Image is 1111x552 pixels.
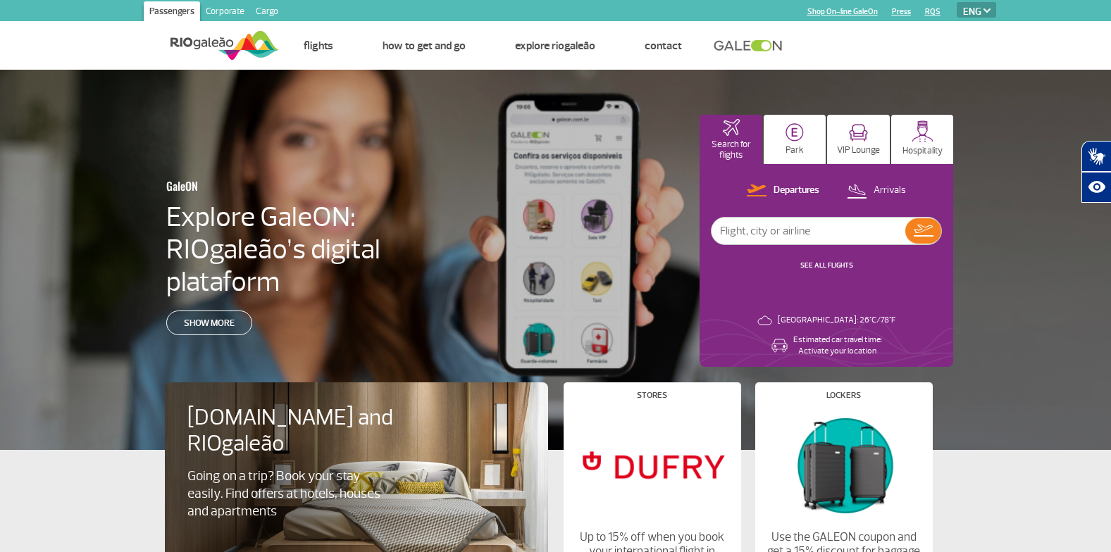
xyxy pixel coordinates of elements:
[166,171,402,201] h3: GaleON
[200,1,250,24] a: Corporate
[774,184,819,197] p: Departures
[778,315,895,326] p: [GEOGRAPHIC_DATA]: 26°C/78°F
[166,310,252,335] a: Show more
[250,1,284,24] a: Cargo
[144,1,200,24] a: Passengers
[187,468,387,520] p: Going on a trip? Book your stay easily. Find offers at hotels, houses and apartments
[902,146,943,156] p: Hospitality
[712,218,905,244] input: Flight, city or airline
[645,39,682,53] a: Contact
[1081,141,1111,172] button: Abrir tradutor de língua de sinais.
[874,184,906,197] p: Arrivals
[304,39,333,53] a: Flights
[891,115,954,164] button: Hospitality
[849,124,868,142] img: vipRoom.svg
[892,7,911,16] a: Press
[837,145,880,156] p: VIP Lounge
[187,405,526,520] a: [DOMAIN_NAME] and RIOgaleãoGoing on a trip? Book your stay easily. Find offers at hotels, houses ...
[383,39,466,53] a: How to get and go
[187,405,411,457] h4: [DOMAIN_NAME] and RIOgaleão
[1081,141,1111,203] div: Plugin de acessibilidade da Hand Talk.
[743,182,824,200] button: Departures
[827,115,890,164] button: VIP Lounge
[723,119,740,136] img: airplaneHomeActive.svg
[925,7,941,16] a: RQS
[800,261,853,270] a: SEE ALL FLIGHTS
[707,139,755,161] p: Search for flights
[700,115,762,164] button: Search for flights
[1081,172,1111,203] button: Abrir recursos assistivos.
[826,391,861,399] h4: Lockers
[793,334,882,357] p: Estimated car travel time: Activate your location
[796,260,857,271] button: SEE ALL FLIGHTS
[912,120,933,142] img: hospitality.svg
[515,39,595,53] a: Explore RIOgaleão
[764,115,826,164] button: Park
[786,145,804,156] p: Park
[575,410,728,519] img: Stores
[166,201,471,298] h4: Explore GaleON: RIOgaleão’s digital plataform
[786,123,804,142] img: carParkingHome.svg
[807,7,878,16] a: Shop On-line GaleOn
[843,182,910,200] button: Arrivals
[637,391,667,399] h4: Stores
[766,410,920,519] img: Lockers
